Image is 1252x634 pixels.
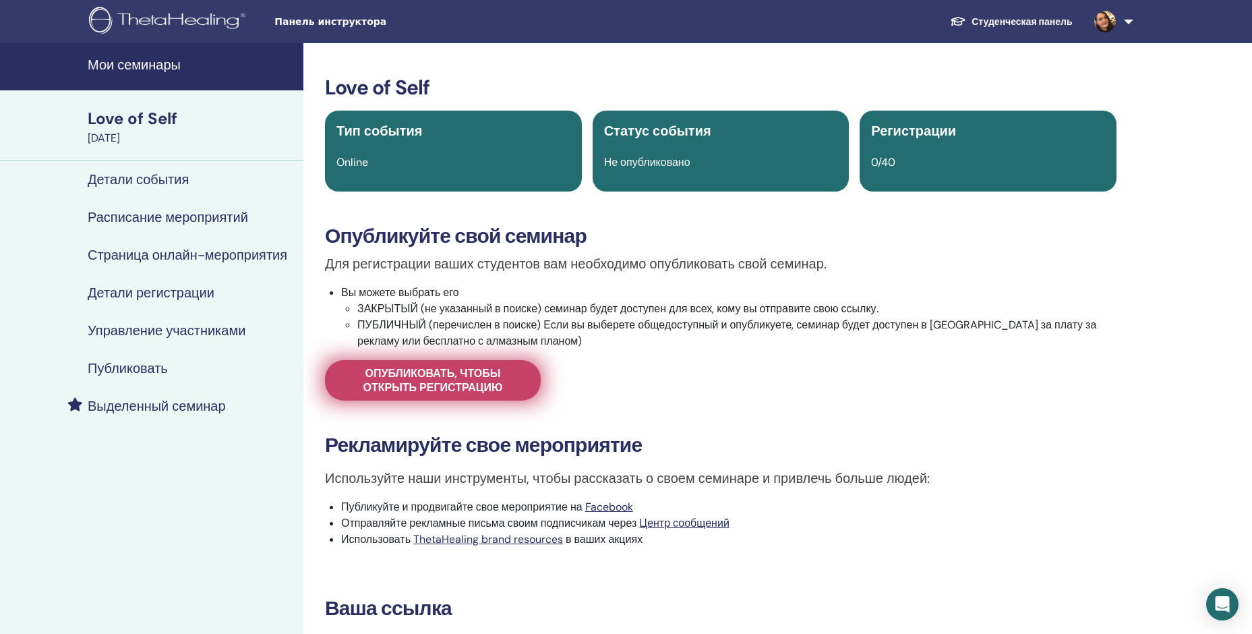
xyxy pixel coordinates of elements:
h4: Публиковать [88,360,168,376]
li: Вы можете выбрать его [341,285,1116,349]
h3: Рекламируйте свое мероприятие [325,433,1116,457]
img: default.jpg [1094,11,1116,32]
a: Студенческая панель [939,9,1083,34]
p: Используйте наши инструменты, чтобы рассказать о своем семинаре и привлечь больше людей: [325,468,1116,488]
a: Центр сообщений [639,516,729,530]
span: Опубликовать, чтобы открыть регистрацию [342,366,524,395]
div: [DATE] [88,130,295,146]
h3: Love of Self [325,76,1116,100]
a: ThetaHealing brand resources [413,532,563,546]
span: Тип события [336,122,422,140]
img: logo.png [89,7,250,37]
li: ПУБЛИЧНЫЙ (перечислен в поиске) Если вы выберете общедоступный и опубликуете, семинар будет досту... [357,317,1116,349]
div: Love of Self [88,107,295,130]
span: Регистрации [871,122,956,140]
h4: Детали регистрации [88,285,214,301]
h4: Выделенный семинар [88,398,226,414]
h4: Страница онлайн-мероприятия [88,247,287,263]
h4: Мои семинары [88,57,295,73]
h3: Ваша ссылка [325,596,1116,621]
span: 0/40 [871,155,895,169]
li: Использовать в ваших акциях [341,531,1116,548]
a: Facebook [585,500,633,514]
div: Open Intercom Messenger [1206,588,1239,621]
span: Online [336,155,368,169]
li: ЗАКРЫТЫЙ (не указанный в поиске) семинар будет доступен для всех, кому вы отправите свою ссылку. [357,301,1116,317]
li: Отправляйте рекламные письма своим подписчикам через [341,515,1116,531]
h4: Расписание мероприятий [88,209,248,225]
li: Публикуйте и продвигайте свое мероприятие на [341,499,1116,515]
h4: Управление участниками [88,322,245,339]
a: Love of Self[DATE] [80,107,303,146]
p: Для регистрации ваших студентов вам необходимо опубликовать свой семинар. [325,254,1116,274]
h3: Опубликуйте свой семинар [325,224,1116,248]
img: graduation-cap-white.svg [950,16,966,27]
span: Статус события [604,122,711,140]
span: Панель инструктора [274,15,477,29]
h4: Детали события [88,171,189,188]
span: Не опубликовано [604,155,690,169]
a: Опубликовать, чтобы открыть регистрацию [325,360,541,401]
